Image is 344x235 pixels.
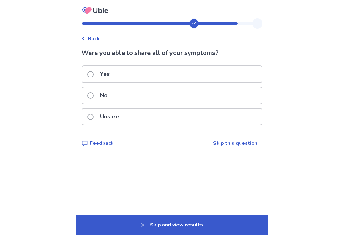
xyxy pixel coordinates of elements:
[76,215,268,235] p: Skip and view results
[82,48,262,58] p: Were you able to share all of your symptoms?
[96,87,111,104] p: No
[96,66,113,82] p: Yes
[213,140,257,147] a: Skip this question
[88,35,100,43] span: Back
[90,139,114,147] p: Feedback
[82,139,114,147] a: Feedback
[96,109,123,125] p: Unsure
